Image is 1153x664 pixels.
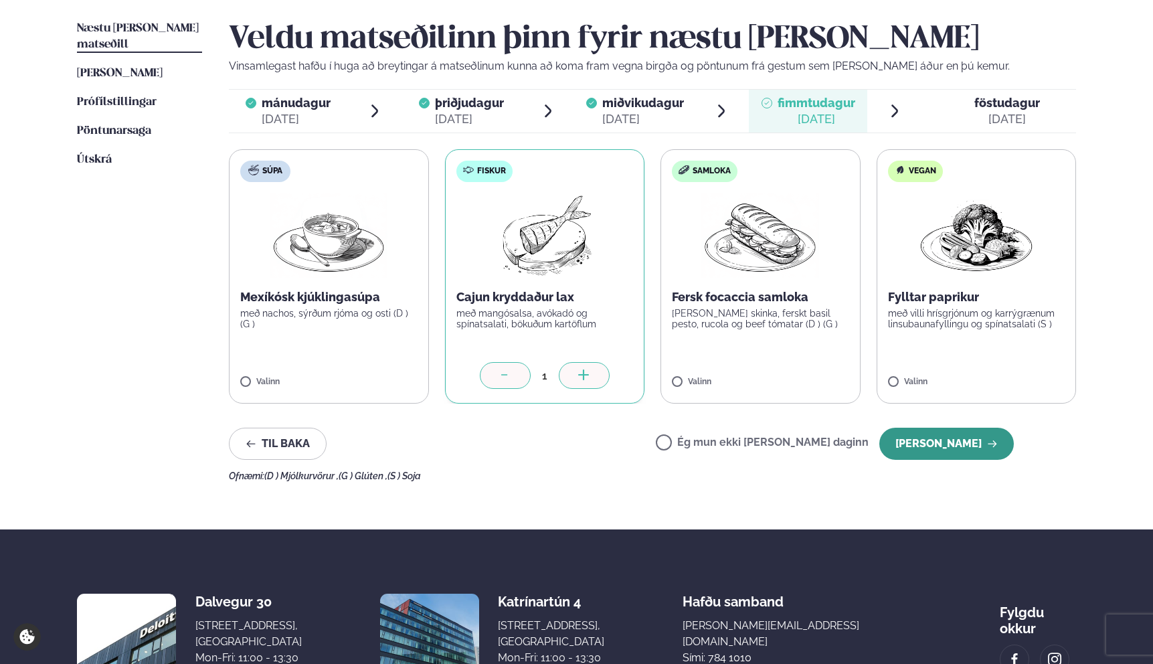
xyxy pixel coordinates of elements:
span: Hafðu samband [683,583,784,610]
span: (D ) Mjólkurvörur , [264,471,339,481]
span: Prófílstillingar [77,96,157,108]
button: [PERSON_NAME] [879,428,1014,460]
span: Útskrá [77,154,112,165]
span: þriðjudagur [435,96,504,110]
a: Pöntunarsaga [77,123,151,139]
p: Fersk focaccia samloka [672,289,849,305]
span: (S ) Soja [387,471,421,481]
a: Cookie settings [13,623,41,651]
a: Næstu [PERSON_NAME] matseðill [77,21,202,53]
span: mánudagur [262,96,331,110]
div: [DATE] [974,111,1040,127]
p: Fylltar paprikur [888,289,1065,305]
div: [DATE] [602,111,684,127]
div: Ofnæmi: [229,471,1076,481]
span: föstudagur [974,96,1040,110]
div: [STREET_ADDRESS], [GEOGRAPHIC_DATA] [498,618,604,650]
img: Vegan.svg [895,165,905,175]
span: Samloka [693,166,731,177]
h2: Veldu matseðilinn þinn fyrir næstu [PERSON_NAME] [229,21,1076,58]
img: Fish.png [485,193,604,278]
span: Vegan [909,166,936,177]
img: fish.svg [463,165,474,175]
span: fimmtudagur [778,96,855,110]
span: [PERSON_NAME] [77,68,163,79]
div: Fylgdu okkur [1000,594,1076,637]
p: Mexíkósk kjúklingasúpa [240,289,418,305]
span: miðvikudagur [602,96,684,110]
div: Dalvegur 30 [195,594,302,610]
p: með villi hrísgrjónum og karrýgrænum linsubaunafyllingu og spínatsalati (S ) [888,308,1065,329]
div: [DATE] [262,111,331,127]
p: [PERSON_NAME] skinka, ferskt basil pesto, rucola og beef tómatar (D ) (G ) [672,308,849,329]
button: Til baka [229,428,327,460]
span: (G ) Glúten , [339,471,387,481]
img: Soup.png [270,193,387,278]
img: sandwich-new-16px.svg [679,165,689,175]
p: með mangósalsa, avókadó og spínatsalati, bökuðum kartöflum [456,308,634,329]
p: Cajun kryddaður lax [456,289,634,305]
a: Prófílstillingar [77,94,157,110]
span: Pöntunarsaga [77,125,151,137]
a: [PERSON_NAME] [77,66,163,82]
img: soup.svg [248,165,259,175]
p: Vinsamlegast hafðu í huga að breytingar á matseðlinum kunna að koma fram vegna birgða og pöntunum... [229,58,1076,74]
img: Panini.png [701,193,819,278]
img: Vegan.png [917,193,1035,278]
span: Súpa [262,166,282,177]
div: [DATE] [778,111,855,127]
span: Fiskur [477,166,506,177]
div: 1 [531,368,559,384]
div: Katrínartún 4 [498,594,604,610]
span: Næstu [PERSON_NAME] matseðill [77,23,199,50]
p: með nachos, sýrðum rjóma og osti (D ) (G ) [240,308,418,329]
a: Útskrá [77,152,112,168]
a: [PERSON_NAME][EMAIL_ADDRESS][DOMAIN_NAME] [683,618,921,650]
div: [STREET_ADDRESS], [GEOGRAPHIC_DATA] [195,618,302,650]
div: [DATE] [435,111,504,127]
